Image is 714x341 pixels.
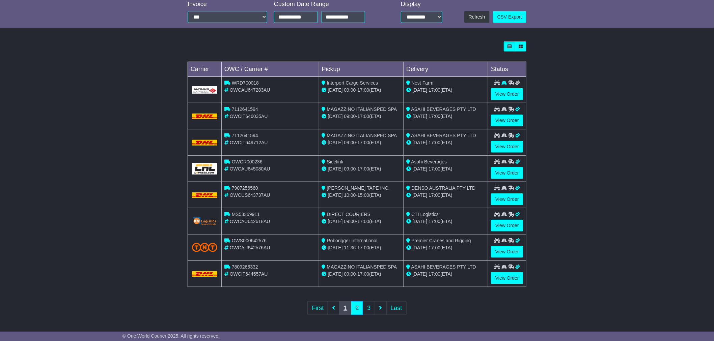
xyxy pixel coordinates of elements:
span: 09:00 [344,114,356,119]
span: [DATE] [328,219,343,224]
span: OWCAU645080AU [230,166,270,172]
span: OWCIT646035AU [230,114,268,119]
span: [DATE] [412,271,427,277]
a: 2 [351,301,363,315]
span: 17:00 [357,245,369,250]
a: View Order [491,193,523,205]
a: 1 [339,301,351,315]
div: - (ETA) [322,192,401,199]
span: 17:00 [429,245,440,250]
span: OWCAU642576AU [230,245,270,250]
span: DIRECT COURIERS [327,212,371,217]
div: Custom Date Range [274,1,382,8]
div: (ETA) [406,87,485,94]
img: DHL.png [192,192,217,198]
div: - (ETA) [322,271,401,278]
span: [DATE] [328,245,343,250]
a: First [307,301,328,315]
span: Interport Cargo Services [327,80,378,86]
span: [DATE] [412,166,427,172]
span: 17:00 [429,140,440,145]
div: (ETA) [406,165,485,173]
img: TNT_Domestic.png [192,243,217,252]
span: 17:00 [429,192,440,198]
span: 17:00 [357,140,369,145]
span: MAGAZZINO ITALIANSPED SPA [327,106,397,112]
td: Pickup [319,62,404,77]
span: 17:00 [357,271,369,277]
td: OWC / Carrier # [222,62,319,77]
a: View Order [491,167,523,179]
img: DHL.png [192,114,217,119]
div: Invoice [188,1,267,8]
span: [DATE] [412,245,427,250]
button: Refresh [464,11,490,23]
span: 17:00 [357,87,369,93]
span: [DATE] [412,140,427,145]
span: [PERSON_NAME] TAPE INC. [327,185,390,191]
img: GetCarrierServiceLogo [192,217,217,226]
span: ASAHI BEVERAGES PTY LTD [411,133,476,138]
div: - (ETA) [322,139,401,146]
span: 17:00 [429,166,440,172]
div: (ETA) [406,218,485,225]
div: - (ETA) [322,218,401,225]
img: DHL.png [192,271,217,277]
span: 09:00 [344,271,356,277]
a: CSV Export [493,11,526,23]
span: Roborigger International [327,238,378,243]
div: - (ETA) [322,165,401,173]
span: Sidelink [327,159,344,164]
span: [DATE] [328,87,343,93]
span: WRD700018 [232,80,259,86]
td: Delivery [404,62,488,77]
span: CTI Logistics [411,212,439,217]
span: Premier Cranes and Rigging [411,238,471,243]
div: - (ETA) [322,244,401,251]
a: View Order [491,246,523,258]
span: [DATE] [412,192,427,198]
td: Carrier [188,62,222,77]
span: 7907256560 [232,185,258,191]
span: 09:00 [344,166,356,172]
span: OWCR000236 [232,159,263,164]
span: 09:00 [344,140,356,145]
span: [DATE] [412,219,427,224]
span: 7112641594 [232,106,258,112]
a: Last [386,301,407,315]
span: 10:00 [344,192,356,198]
span: Asahi Beverages [411,159,447,164]
img: GetCarrierServiceLogo [192,86,217,94]
span: [DATE] [328,271,343,277]
span: 15:00 [357,192,369,198]
span: 7112641594 [232,133,258,138]
span: OWCIT644557AU [230,271,268,277]
span: DENSO AUSTRALIA PTY LTD [411,185,475,191]
span: ASAHI BEVERAGES PTY LTD [411,264,476,270]
span: 17:00 [429,87,440,93]
span: © One World Courier 2025. All rights reserved. [122,333,220,339]
div: (ETA) [406,271,485,278]
span: 11:36 [344,245,356,250]
a: 3 [363,301,375,315]
span: 17:00 [429,219,440,224]
span: MAGAZZINO ITALIANSPED SPA [327,133,397,138]
a: View Order [491,220,523,231]
span: 17:00 [357,219,369,224]
span: OWS000642576 [232,238,267,243]
span: 7809265332 [232,264,258,270]
span: OWCUS643737AU [230,192,270,198]
span: OWCAU647283AU [230,87,270,93]
img: GetCarrierServiceLogo [192,163,217,175]
span: OWCAU642618AU [230,219,270,224]
span: 17:00 [357,166,369,172]
span: MS53359911 [232,212,260,217]
span: [DATE] [328,166,343,172]
span: MAGAZZINO ITALIANSPED SPA [327,264,397,270]
span: 17:00 [357,114,369,119]
div: (ETA) [406,113,485,120]
span: 17:00 [429,114,440,119]
div: (ETA) [406,244,485,251]
span: ASAHI BEVERAGES PTY LTD [411,106,476,112]
div: Display [401,1,442,8]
